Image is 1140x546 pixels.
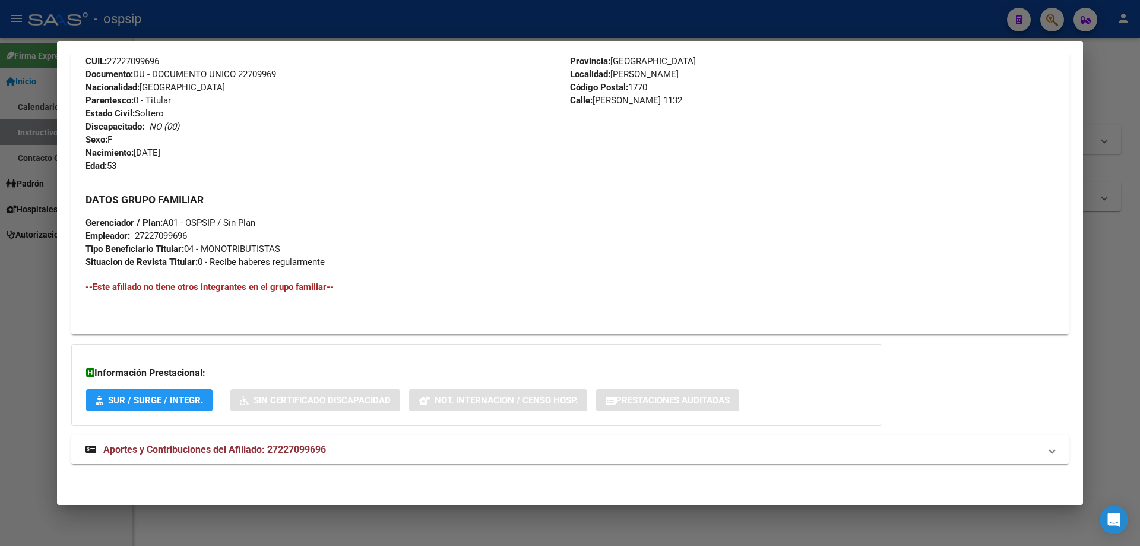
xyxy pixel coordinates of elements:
button: SUR / SURGE / INTEGR. [86,389,213,411]
strong: Calle: [570,95,593,106]
span: Prestaciones Auditadas [616,395,730,406]
i: NO (00) [149,121,179,132]
span: [PERSON_NAME] [570,69,679,80]
span: Not. Internacion / Censo Hosp. [435,395,578,406]
span: SUR / SURGE / INTEGR. [108,395,203,406]
span: [GEOGRAPHIC_DATA] [85,82,225,93]
span: 53 [85,160,116,171]
span: DU - DOCUMENTO UNICO 22709969 [85,69,276,80]
span: 0 - Recibe haberes regularmente [85,257,325,267]
strong: Provincia: [570,56,610,67]
strong: Código Postal: [570,82,628,93]
strong: Nacimiento: [85,147,134,158]
mat-expansion-panel-header: Aportes y Contribuciones del Afiliado: 27227099696 [71,435,1069,464]
button: Not. Internacion / Censo Hosp. [409,389,587,411]
div: Open Intercom Messenger [1100,506,1128,534]
span: 04 - MONOTRIBUTISTAS [85,244,280,254]
strong: Parentesco: [85,95,134,106]
h4: --Este afiliado no tiene otros integrantes en el grupo familiar-- [85,280,1054,293]
strong: Gerenciador / Plan: [85,217,163,228]
strong: Documento: [85,69,133,80]
span: A01 - OSPSIP / Sin Plan [85,217,255,228]
strong: Situacion de Revista Titular: [85,257,198,267]
span: Aportes y Contribuciones del Afiliado: 27227099696 [103,444,326,455]
strong: Localidad: [570,69,610,80]
span: [PERSON_NAME] 1132 [570,95,682,106]
span: [GEOGRAPHIC_DATA] [570,56,696,67]
strong: Edad: [85,160,107,171]
span: Soltero [85,108,164,119]
span: [DATE] [85,147,160,158]
span: 0 - Titular [85,95,171,106]
span: Sin Certificado Discapacidad [254,395,391,406]
strong: CUIL: [85,56,107,67]
strong: Estado Civil: [85,108,135,119]
button: Sin Certificado Discapacidad [230,389,400,411]
strong: Tipo Beneficiario Titular: [85,244,184,254]
h3: DATOS GRUPO FAMILIAR [85,193,1054,206]
button: Prestaciones Auditadas [596,389,739,411]
span: 27227099696 [85,56,159,67]
strong: Sexo: [85,134,107,145]
div: 27227099696 [135,229,187,242]
span: 1770 [570,82,647,93]
strong: Empleador: [85,231,130,241]
h3: Información Prestacional: [86,366,867,380]
strong: Nacionalidad: [85,82,140,93]
span: F [85,134,112,145]
strong: Discapacitado: [85,121,144,132]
